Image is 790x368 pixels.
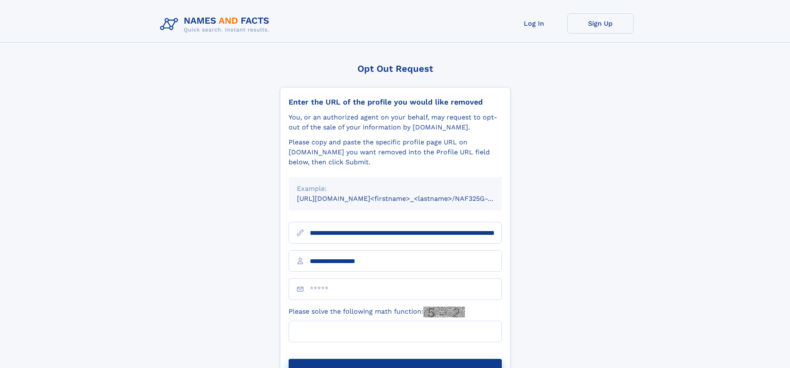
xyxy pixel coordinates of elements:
[289,112,502,132] div: You, or an authorized agent on your behalf, may request to opt-out of the sale of your informatio...
[157,13,276,36] img: Logo Names and Facts
[297,195,518,202] small: [URL][DOMAIN_NAME]<firstname>_<lastname>/NAF325G-xxxxxxxx
[501,13,567,34] a: Log In
[289,97,502,107] div: Enter the URL of the profile you would like removed
[297,184,493,194] div: Example:
[289,137,502,167] div: Please copy and paste the specific profile page URL on [DOMAIN_NAME] you want removed into the Pr...
[567,13,634,34] a: Sign Up
[280,63,510,74] div: Opt Out Request
[289,307,465,317] label: Please solve the following math function:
